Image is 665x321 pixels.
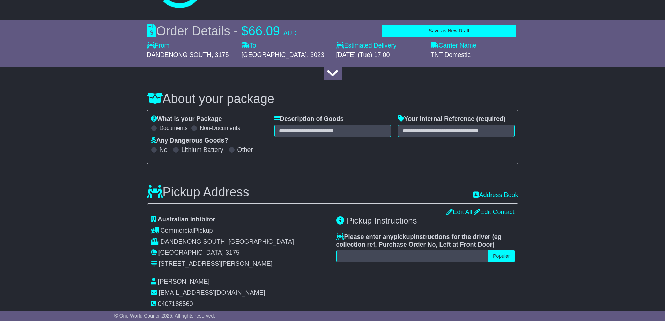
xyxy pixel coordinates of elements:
[382,25,516,37] button: Save as New Draft
[151,137,228,145] label: Any Dangerous Goods?
[242,51,307,58] span: [GEOGRAPHIC_DATA]
[336,233,515,248] label: Please enter any instructions for the driver ( )
[212,51,229,58] span: , 3175
[283,30,297,37] span: AUD
[158,300,193,307] span: 0407188560
[398,115,506,123] label: Your Internal Reference (required)
[336,233,502,248] span: eg collection ref, Purchase Order No, Left at Front Door
[242,42,256,50] label: To
[161,238,294,245] span: DANDENONG SOUTH, [GEOGRAPHIC_DATA]
[488,250,514,262] button: Popular
[161,227,194,234] span: Commercial
[160,125,188,131] label: Documents
[473,191,518,199] a: Address Book
[158,216,215,223] span: Australian Inhibitor
[182,146,223,154] label: Lithium Battery
[446,209,472,216] a: Edit All
[160,146,168,154] label: No
[147,51,212,58] span: DANDENONG SOUTH
[147,92,518,106] h3: About your package
[431,51,518,59] div: TNT Domestic
[249,24,280,38] span: 66.09
[307,51,324,58] span: , 3023
[394,233,414,240] span: pickup
[274,115,344,123] label: Description of Goods
[242,24,249,38] span: $
[474,209,514,216] a: Edit Contact
[347,216,417,225] span: Pickup Instructions
[114,313,215,319] span: © One World Courier 2025. All rights reserved.
[336,51,424,59] div: [DATE] (Tue) 17:00
[151,115,222,123] label: What is your Package
[226,249,239,256] span: 3175
[158,278,210,285] span: [PERSON_NAME]
[147,23,297,38] div: Order Details -
[431,42,476,50] label: Carrier Name
[237,146,253,154] label: Other
[147,42,170,50] label: From
[158,249,224,256] span: [GEOGRAPHIC_DATA]
[151,227,329,235] div: Pickup
[159,260,273,268] div: [STREET_ADDRESS][PERSON_NAME]
[336,42,424,50] label: Estimated Delivery
[159,289,265,296] span: [EMAIL_ADDRESS][DOMAIN_NAME]
[147,185,249,199] h3: Pickup Address
[200,125,240,131] label: Non-Documents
